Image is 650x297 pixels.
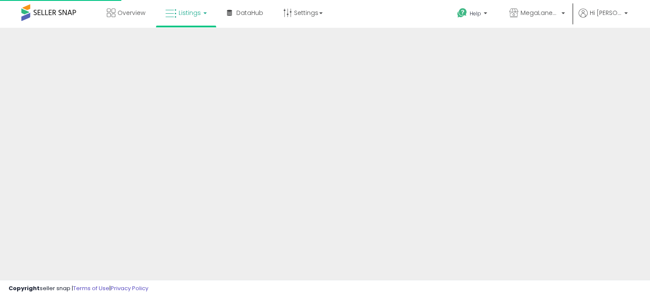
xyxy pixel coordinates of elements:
a: Terms of Use [73,284,109,292]
span: Hi [PERSON_NAME] [590,9,622,17]
strong: Copyright [9,284,40,292]
span: DataHub [236,9,263,17]
a: Help [450,1,496,28]
i: Get Help [457,8,468,18]
a: Hi [PERSON_NAME] [579,9,628,28]
span: MegaLanes Distribution [521,9,559,17]
div: seller snap | | [9,285,148,293]
a: Privacy Policy [111,284,148,292]
span: Help [470,10,481,17]
span: Overview [118,9,145,17]
span: Listings [179,9,201,17]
